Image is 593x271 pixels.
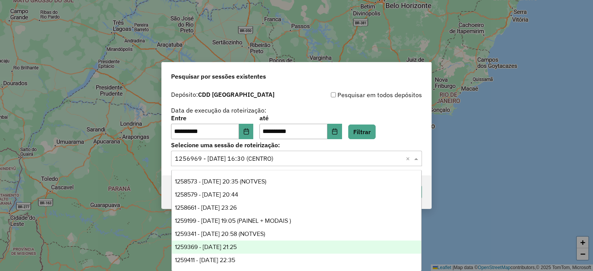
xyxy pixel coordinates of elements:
[259,113,342,123] label: até
[175,178,266,185] span: 1258573 - [DATE] 20:35 (NOTVES)
[296,90,422,99] div: Pesquisar em todos depósitos
[171,113,253,123] label: Entre
[198,91,274,98] strong: CDD [GEOGRAPHIC_DATA]
[327,124,342,139] button: Choose Date
[175,191,238,198] span: 1258579 - [DATE] 20:44
[175,257,235,263] span: 1259411 - [DATE] 22:35
[239,124,254,139] button: Choose Date
[171,106,266,115] label: Data de execução da roteirização:
[171,72,266,81] span: Pesquisar por sessões existentes
[175,204,237,211] span: 1258661 - [DATE] 23:26
[175,217,291,224] span: 1259199 - [DATE] 19:05 (PAINEL + MODAIS )
[348,125,376,139] button: Filtrar
[171,90,274,99] label: Depósito:
[406,154,412,163] span: Clear all
[175,231,265,237] span: 1259341 - [DATE] 20:58 (NOTVES)
[171,140,422,150] label: Selecione uma sessão de roteirização:
[175,244,237,250] span: 1259369 - [DATE] 21:25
